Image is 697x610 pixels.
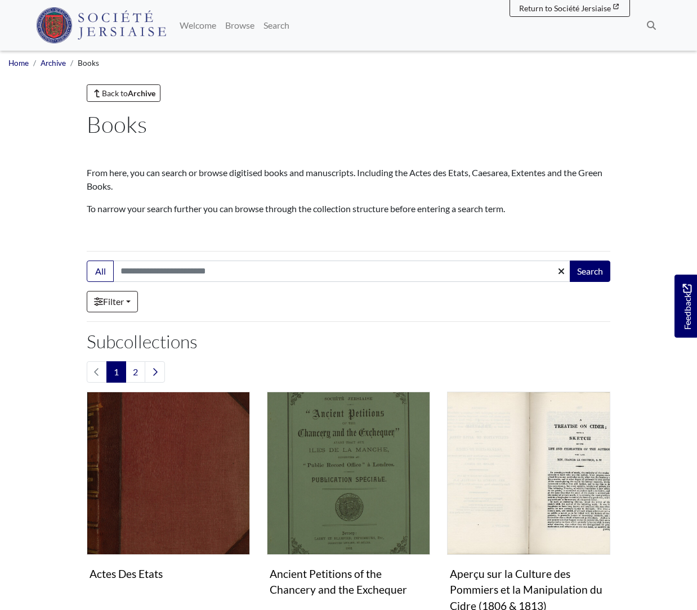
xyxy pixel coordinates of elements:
a: Société Jersiaise logo [36,5,166,46]
span: Goto page 1 [106,361,126,383]
p: From here, you can search or browse digitised books and manuscripts. Including the Actes des Etat... [87,166,610,193]
button: All [87,261,114,282]
a: Would you like to provide feedback? [674,275,697,338]
a: Filter [87,291,138,312]
a: Actes Des Etats Actes Des Etats [87,392,250,585]
span: Books [78,59,99,68]
a: Goto page 2 [126,361,145,383]
img: Actes Des Etats [87,392,250,555]
a: Search [259,14,294,37]
strong: Archive [128,88,155,98]
input: Search this collection... [113,261,571,282]
a: Ancient Petitions of the Chancery and the Exchequer Ancient Petitions of the Chancery and the Exc... [267,392,430,601]
h2: Subcollections [87,331,610,352]
a: Browse [221,14,259,37]
p: To narrow your search further you can browse through the collection structure before entering a s... [87,202,610,216]
a: Home [8,59,29,68]
nav: pagination [87,361,610,383]
img: Aperçu sur la Culture des Pommiers et la Manipulation du Cidre (1806 & 1813) [447,392,610,555]
span: Return to Société Jersiaise [519,3,611,13]
a: Archive [41,59,66,68]
img: Ancient Petitions of the Chancery and the Exchequer [267,392,430,555]
span: Feedback [680,284,694,329]
li: Previous page [87,361,107,383]
button: Search [570,261,610,282]
img: Société Jersiaise [36,7,166,43]
a: Next page [145,361,165,383]
a: Welcome [175,14,221,37]
h1: Books [87,111,610,138]
a: Back toArchive [87,84,160,102]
